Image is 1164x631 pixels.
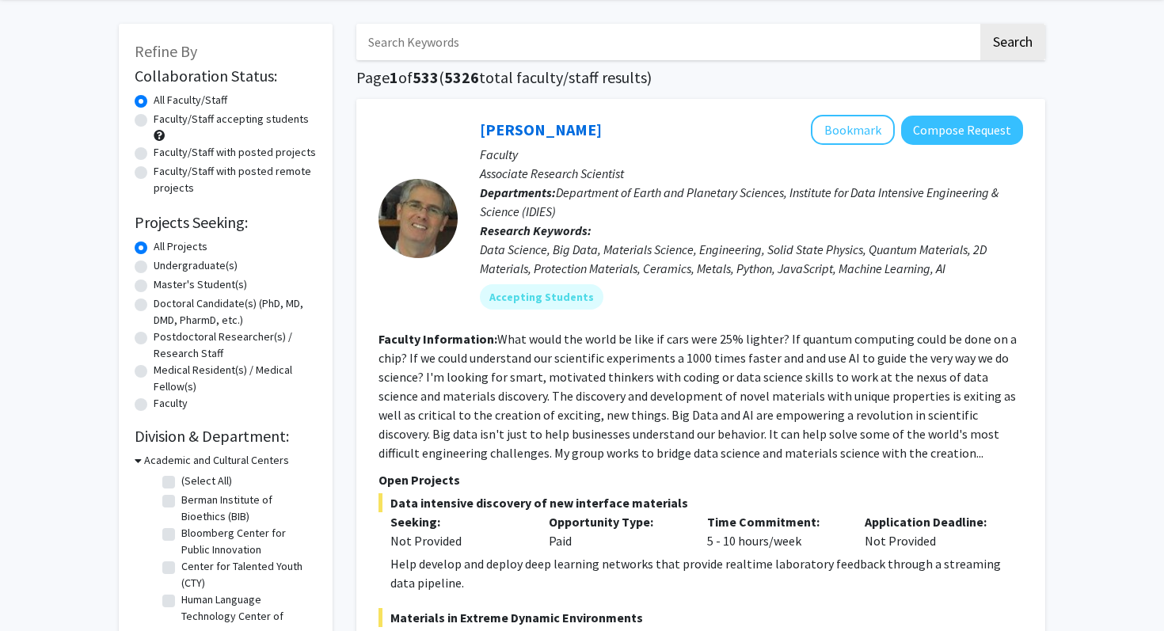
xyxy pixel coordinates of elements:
[480,184,556,200] b: Departments:
[356,68,1045,87] h1: Page of ( total faculty/staff results)
[549,512,683,531] p: Opportunity Type:
[865,512,999,531] p: Application Deadline:
[154,238,207,255] label: All Projects
[154,111,309,127] label: Faculty/Staff accepting students
[135,67,317,86] h2: Collaboration Status:
[144,452,289,469] h3: Academic and Cultural Centers
[181,492,313,525] label: Berman Institute of Bioethics (BIB)
[390,512,525,531] p: Seeking:
[181,558,313,591] label: Center for Talented Youth (CTY)
[135,427,317,446] h2: Division & Department:
[480,222,592,238] b: Research Keywords:
[480,240,1023,278] div: Data Science, Big Data, Materials Science, Engineering, Solid State Physics, Quantum Materials, 2...
[135,213,317,232] h2: Projects Seeking:
[154,92,227,108] label: All Faculty/Staff
[154,257,238,274] label: Undergraduate(s)
[390,554,1023,592] div: Help develop and deploy deep learning networks that provide realtime laboratory feedback through ...
[154,329,317,362] label: Postdoctoral Researcher(s) / Research Staff
[480,164,1023,183] p: Associate Research Scientist
[480,284,603,310] mat-chip: Accepting Students
[378,331,497,347] b: Faculty Information:
[707,512,842,531] p: Time Commitment:
[695,512,854,550] div: 5 - 10 hours/week
[390,67,398,87] span: 1
[135,41,197,61] span: Refine By
[390,531,525,550] div: Not Provided
[901,116,1023,145] button: Compose Request to David Elbert
[154,395,188,412] label: Faculty
[444,67,479,87] span: 5326
[378,608,1023,627] span: Materials in Extreme Dynamic Environments
[980,24,1045,60] button: Search
[853,512,1011,550] div: Not Provided
[154,295,317,329] label: Doctoral Candidate(s) (PhD, MD, DMD, PharmD, etc.)
[154,276,247,293] label: Master's Student(s)
[12,560,67,619] iframe: Chat
[480,145,1023,164] p: Faculty
[154,163,317,196] label: Faculty/Staff with posted remote projects
[154,144,316,161] label: Faculty/Staff with posted projects
[181,525,313,558] label: Bloomberg Center for Public Innovation
[181,473,232,489] label: (Select All)
[537,512,695,550] div: Paid
[480,120,602,139] a: [PERSON_NAME]
[356,24,978,60] input: Search Keywords
[378,470,1023,489] p: Open Projects
[154,362,317,395] label: Medical Resident(s) / Medical Fellow(s)
[413,67,439,87] span: 533
[378,331,1017,461] fg-read-more: What would the world be like if cars were 25% lighter? If quantum computing could be done on a ch...
[480,184,999,219] span: Department of Earth and Planetary Sciences, Institute for Data Intensive Engineering & Science (I...
[378,493,1023,512] span: Data intensive discovery of new interface materials
[811,115,895,145] button: Add David Elbert to Bookmarks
